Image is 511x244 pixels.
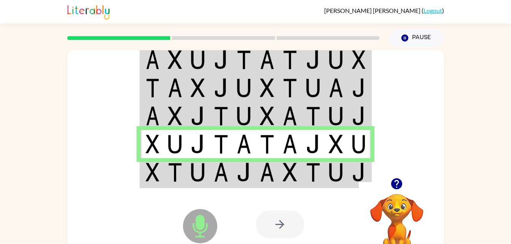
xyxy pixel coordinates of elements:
img: x [191,78,205,97]
img: j [352,163,366,182]
img: a [214,163,228,182]
img: a [260,50,274,69]
a: Logout [423,7,442,14]
img: u [237,106,251,125]
img: j [214,78,228,97]
img: a [283,135,297,154]
img: j [191,106,205,125]
img: x [146,135,159,154]
img: t [237,50,251,69]
img: x [168,106,182,125]
img: u [168,135,182,154]
img: x [260,106,274,125]
img: j [352,78,366,97]
img: Literably [67,3,110,20]
img: x [329,135,343,154]
img: u [237,78,251,97]
img: u [329,163,343,182]
img: t [214,106,228,125]
img: x [352,50,366,69]
img: x [168,50,182,69]
img: a [168,78,182,97]
img: t [214,135,228,154]
div: ( ) [324,7,444,14]
img: a [283,106,297,125]
img: u [329,50,343,69]
img: u [191,163,205,182]
span: [PERSON_NAME] [PERSON_NAME] [324,7,422,14]
img: x [146,163,159,182]
img: t [146,78,159,97]
img: a [146,50,159,69]
img: u [191,50,205,69]
img: t [283,78,297,97]
img: u [329,106,343,125]
img: t [168,163,182,182]
img: u [306,78,320,97]
img: a [237,135,251,154]
img: t [260,135,274,154]
img: t [283,50,297,69]
img: t [306,163,320,182]
img: a [260,163,274,182]
img: x [283,163,297,182]
img: x [260,78,274,97]
img: j [191,135,205,154]
img: a [329,78,343,97]
img: j [306,135,320,154]
img: t [306,106,320,125]
img: j [306,50,320,69]
img: j [352,106,366,125]
img: u [352,135,366,154]
button: Pause [389,29,444,47]
img: j [214,50,228,69]
img: a [146,106,159,125]
img: j [237,163,251,182]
